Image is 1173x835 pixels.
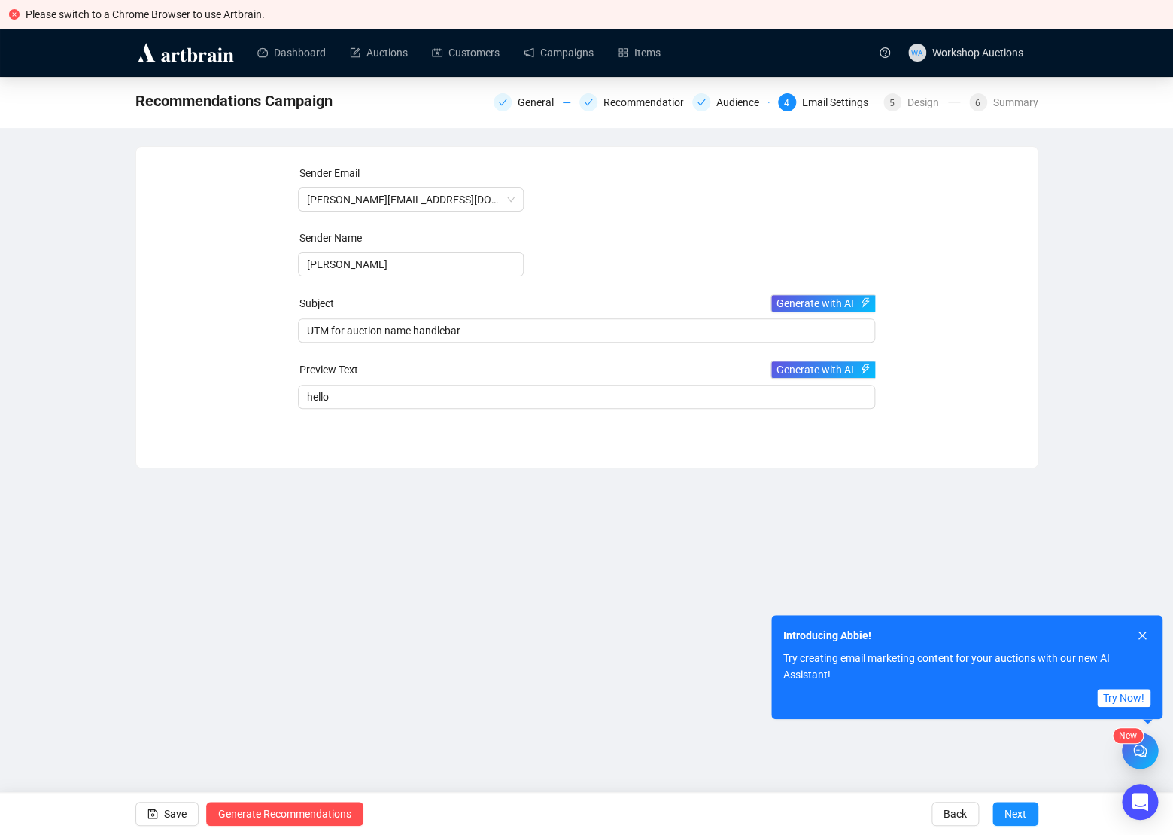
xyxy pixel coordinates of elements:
span: Recommendations Campaign [135,89,333,113]
a: Auctions [350,33,408,72]
button: Try Now! [1097,689,1150,707]
div: Recommendations [579,93,683,111]
span: thunderbolt [860,364,871,374]
div: Subject [299,294,877,312]
span: check [584,98,593,107]
span: 6 [975,98,980,108]
div: Preview Text [299,361,877,379]
span: check [498,98,507,107]
div: 5Design [883,93,960,111]
div: Email Settings [802,93,877,111]
span: Try Now! [1103,690,1144,706]
span: close-circle [9,9,20,20]
a: Items [618,33,661,72]
img: logo [135,41,236,65]
span: Back [944,793,967,835]
span: save [147,809,158,819]
div: General [518,93,563,111]
span: Generate Recommendations [218,793,351,835]
span: Next [1004,793,1026,835]
div: Recommendations [603,93,700,111]
sup: New [1113,728,1143,743]
span: Generate with AI [776,295,854,312]
button: Save [135,802,199,826]
div: Design [907,93,948,111]
div: Audience [692,93,769,111]
span: thunderbolt [860,297,871,308]
span: Save [164,793,187,835]
div: Try creating email marketing content for your auctions with our new AI Assistant! [771,650,1162,683]
a: Dashboard [257,33,326,72]
label: Sender Email [299,167,360,179]
div: Open Intercom Messenger [1122,784,1158,820]
button: close [1134,627,1150,644]
div: Summary [993,93,1038,111]
span: check [697,98,706,107]
span: 5 [889,98,895,108]
div: Please switch to a Chrome Browser to use Artbrain. [26,6,1164,23]
button: Preview Text [770,361,877,379]
span: 4 [784,98,789,108]
button: Back [931,802,979,826]
span: question-circle [880,47,890,58]
a: Customers [432,33,500,72]
span: Workshop Auctions [932,47,1023,59]
span: WA [911,46,922,58]
span: Generate with AI [776,361,854,378]
button: Generate Recommendations [206,802,363,826]
button: Subject [770,294,877,312]
span: close [1137,630,1147,641]
div: 6Summary [969,93,1038,111]
a: Campaigns [524,33,594,72]
div: General [494,93,570,111]
a: question-circle [871,29,899,76]
span: rebecca.e@staging.artbrain.co [307,188,515,211]
div: Introducing Abbie! [783,627,1134,644]
div: 4Email Settings [778,93,874,111]
button: New [1122,733,1158,769]
span: comment [1133,744,1147,757]
button: Next [992,802,1038,826]
label: Sender Name [299,232,362,244]
div: Audience [716,93,768,111]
